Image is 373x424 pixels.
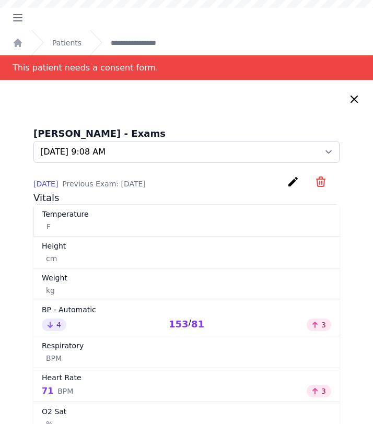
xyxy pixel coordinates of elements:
[42,406,331,417] dt: O2 Sat
[42,304,331,315] dt: BP - Automatic
[42,209,331,219] dt: Temperature
[57,386,73,396] span: BPM
[46,353,62,363] span: BPM
[42,385,73,397] div: 71
[33,192,59,203] span: Vitals
[169,317,189,332] div: 153
[33,126,340,141] h3: [PERSON_NAME] - Exams
[46,221,51,232] span: F
[42,372,331,383] dt: Heart Rate
[287,175,299,188] i: create
[169,317,204,332] div: /
[42,340,331,351] dt: Respiratory
[42,319,66,331] div: 4
[33,179,146,189] p: [DATE]
[42,241,331,251] dt: Height
[46,285,55,296] span: kg
[13,55,158,80] div: This patient needs a consent form.
[191,317,204,332] div: 81
[287,180,302,190] a: create
[307,385,331,397] div: 3
[62,180,145,188] span: Previous Exam: [DATE]
[307,319,331,331] div: 3
[46,253,57,264] span: cm
[52,38,81,48] a: Patients
[42,273,331,283] dt: Weight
